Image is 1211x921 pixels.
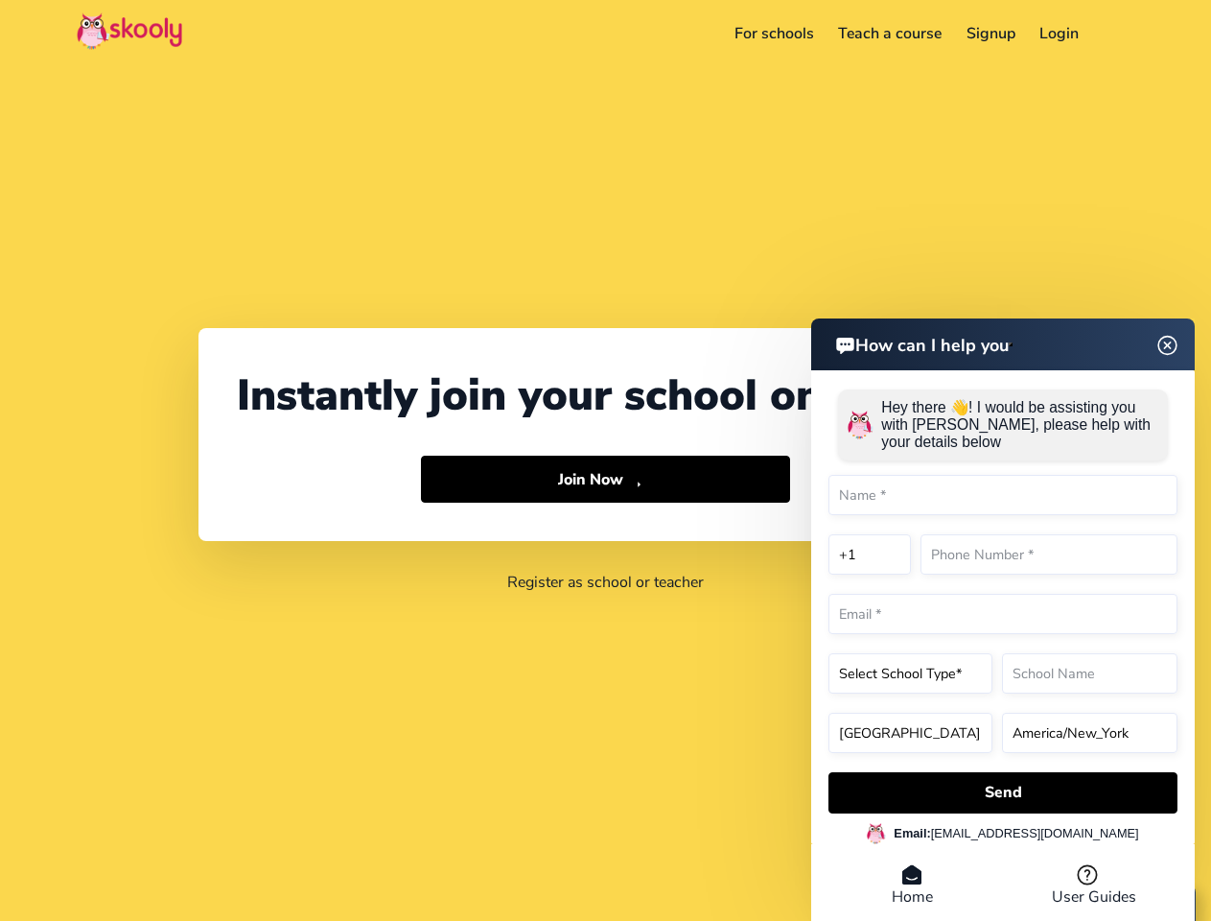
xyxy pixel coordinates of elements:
div: Instantly join your school on Skooly [237,366,975,425]
img: Skooly [77,12,182,50]
a: Login [1028,18,1092,49]
a: Signup [954,18,1028,49]
a: Register as school or teacher [507,572,704,593]
a: For schools [722,18,827,49]
button: menu outline [1106,18,1134,50]
button: Join Nowarrow forward outline [421,456,790,504]
a: Teach a course [826,18,954,49]
ion-icon: arrow forward outline [633,469,653,489]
